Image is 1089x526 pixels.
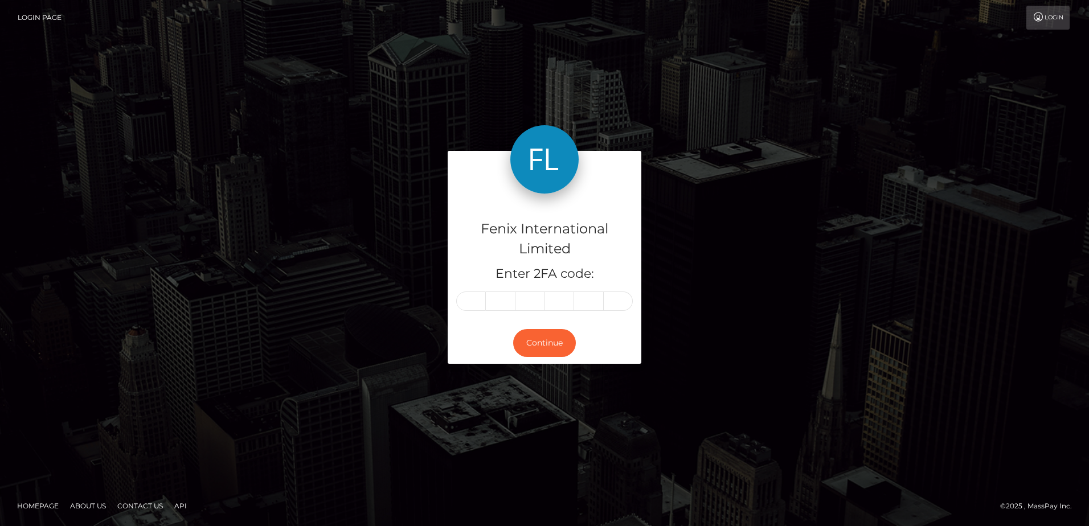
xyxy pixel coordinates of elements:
[13,497,63,515] a: Homepage
[510,125,579,194] img: Fenix International Limited
[456,219,633,259] h4: Fenix International Limited
[513,329,576,357] button: Continue
[456,265,633,283] h5: Enter 2FA code:
[1000,500,1080,512] div: © 2025 , MassPay Inc.
[113,497,167,515] a: Contact Us
[170,497,191,515] a: API
[1026,6,1070,30] a: Login
[18,6,62,30] a: Login Page
[65,497,110,515] a: About Us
